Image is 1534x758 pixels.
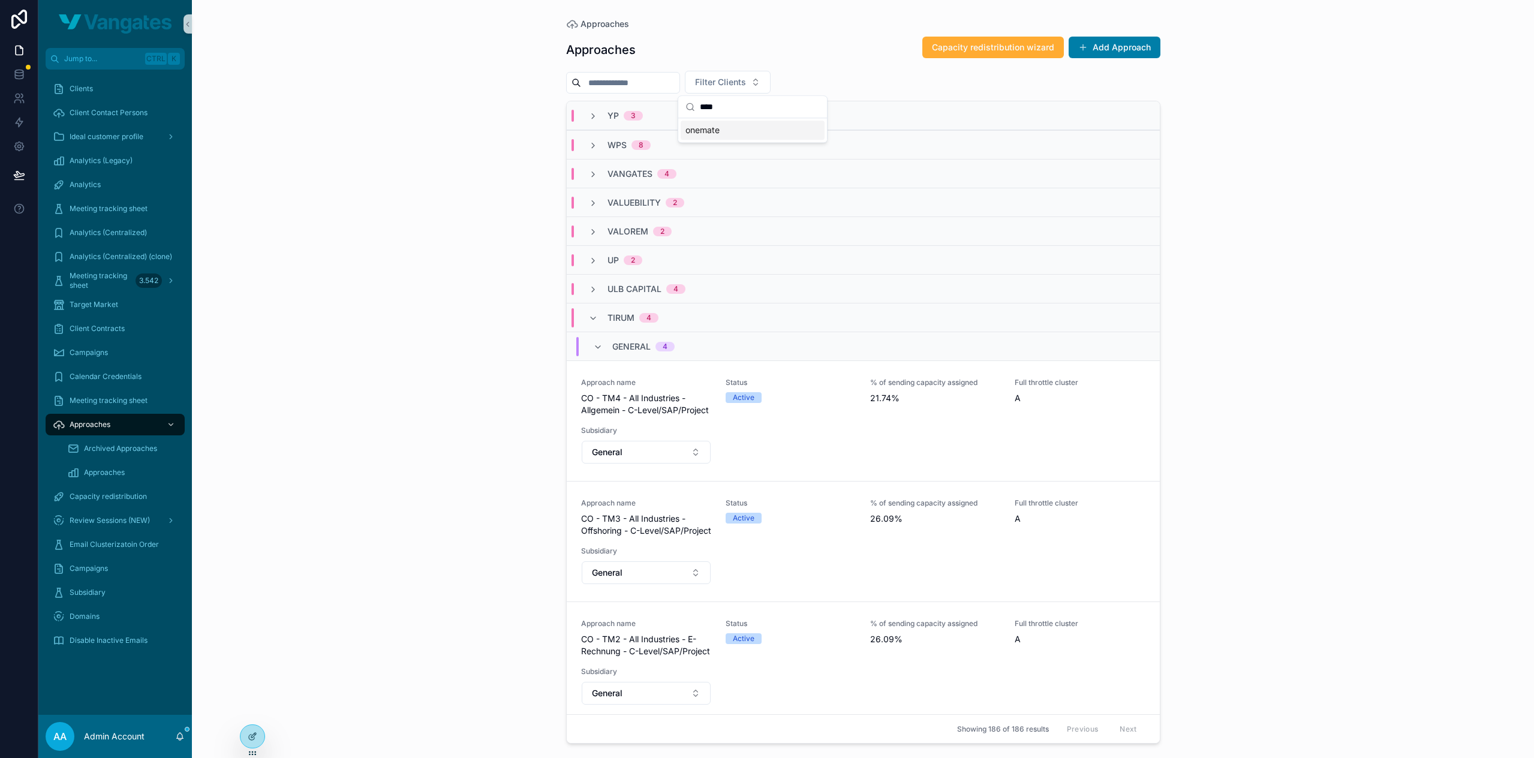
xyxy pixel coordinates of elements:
[660,227,664,236] div: 2
[46,414,185,435] a: Approaches
[612,341,651,353] span: General
[592,687,622,699] span: General
[607,139,627,151] span: WPS
[84,444,157,453] span: Archived Approaches
[46,606,185,627] a: Domains
[38,70,192,667] div: scrollable content
[84,730,145,742] p: Admin Account
[1015,378,1145,387] span: Full throttle cluster
[685,71,771,94] button: Select Button
[70,204,148,213] span: Meeting tracking sheet
[957,724,1049,734] span: Showing 186 of 186 results
[870,619,1000,628] span: % of sending capacity assigned
[46,342,185,363] a: Campaigns
[631,255,635,265] div: 2
[678,118,827,142] div: Suggestions
[46,510,185,531] a: Review Sessions (NEW)
[870,498,1000,508] span: % of sending capacity assigned
[145,53,167,65] span: Ctrl
[84,468,125,477] span: Approaches
[607,197,661,209] span: VALUEBILITY
[169,54,179,64] span: K
[46,558,185,579] a: Campaigns
[70,372,142,381] span: Calendar Credentials
[46,198,185,219] a: Meeting tracking sheet
[733,392,754,403] div: Active
[60,462,185,483] a: Approaches
[607,110,619,122] span: YP
[580,18,629,30] span: Approaches
[567,360,1160,481] a: Approach nameCO - TM4 - All Industries - Allgemein - C-Level/SAP/ProjectStatusActive% of sending ...
[70,132,143,142] span: Ideal customer profile
[932,41,1054,53] span: Capacity redistribution wizard
[567,481,1160,601] a: Approach nameCO - TM3 - All Industries - Offshoring - C-Level/SAP/ProjectStatusActive% of sending...
[631,111,636,121] div: 3
[46,222,185,243] a: Analytics (Centralized)
[646,313,651,323] div: 4
[1015,498,1145,508] span: Full throttle cluster
[46,102,185,124] a: Client Contact Persons
[64,54,140,64] span: Jump to...
[70,180,101,189] span: Analytics
[1069,37,1160,58] button: Add Approach
[582,682,711,705] button: Select Button
[581,426,711,435] span: Subsidiary
[70,324,125,333] span: Client Contracts
[567,601,1160,722] a: Approach nameCO - TM2 - All Industries - E-Rechnung - C-Level/SAP/ProjectStatusActive% of sending...
[673,284,678,294] div: 4
[70,156,133,166] span: Analytics (Legacy)
[70,252,172,261] span: Analytics (Centralized) (clone)
[70,228,147,237] span: Analytics (Centralized)
[70,348,108,357] span: Campaigns
[695,76,746,88] span: Filter Clients
[70,636,148,645] span: Disable Inactive Emails
[46,78,185,100] a: Clients
[70,588,106,597] span: Subsidiary
[46,630,185,651] a: Disable Inactive Emails
[607,254,619,266] span: UP
[1015,619,1145,628] span: Full throttle cluster
[870,378,1000,387] span: % of sending capacity assigned
[582,441,711,464] button: Select Button
[685,124,720,136] span: onemate
[607,283,661,295] span: ULB CAPITAL
[46,246,185,267] a: Analytics (Centralized) (clone)
[46,390,185,411] a: Meeting tracking sheet
[1015,392,1145,404] span: A
[46,294,185,315] a: Target Market
[1015,633,1145,645] span: A
[581,498,711,508] span: Approach name
[726,619,856,628] span: Status
[607,168,652,180] span: VANGATES
[639,140,643,150] div: 8
[582,561,711,584] button: Select Button
[581,392,711,416] span: CO - TM4 - All Industries - Allgemein - C-Level/SAP/Project
[70,420,110,429] span: Approaches
[592,446,622,458] span: General
[922,37,1064,58] button: Capacity redistribution wizard
[733,513,754,524] div: Active
[46,126,185,148] a: Ideal customer profile
[870,392,1000,404] span: 21.74%
[46,270,185,291] a: Meeting tracking sheet3.542
[59,14,172,34] img: App logo
[70,396,148,405] span: Meeting tracking sheet
[70,612,100,621] span: Domains
[60,438,185,459] a: Archived Approaches
[46,366,185,387] a: Calendar Credentials
[46,150,185,172] a: Analytics (Legacy)
[46,534,185,555] a: Email Clusterizatoin Order
[581,667,711,676] span: Subsidiary
[46,174,185,195] a: Analytics
[136,273,162,288] div: 3.542
[70,108,148,118] span: Client Contact Persons
[46,582,185,603] a: Subsidiary
[70,564,108,573] span: Campaigns
[733,633,754,644] div: Active
[581,633,711,657] span: CO - TM2 - All Industries - E-Rechnung - C-Level/SAP/Project
[726,378,856,387] span: Status
[581,513,711,537] span: CO - TM3 - All Industries - Offshoring - C-Level/SAP/Project
[70,492,147,501] span: Capacity redistribution
[607,312,634,324] span: TIRUM
[566,41,636,58] h1: Approaches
